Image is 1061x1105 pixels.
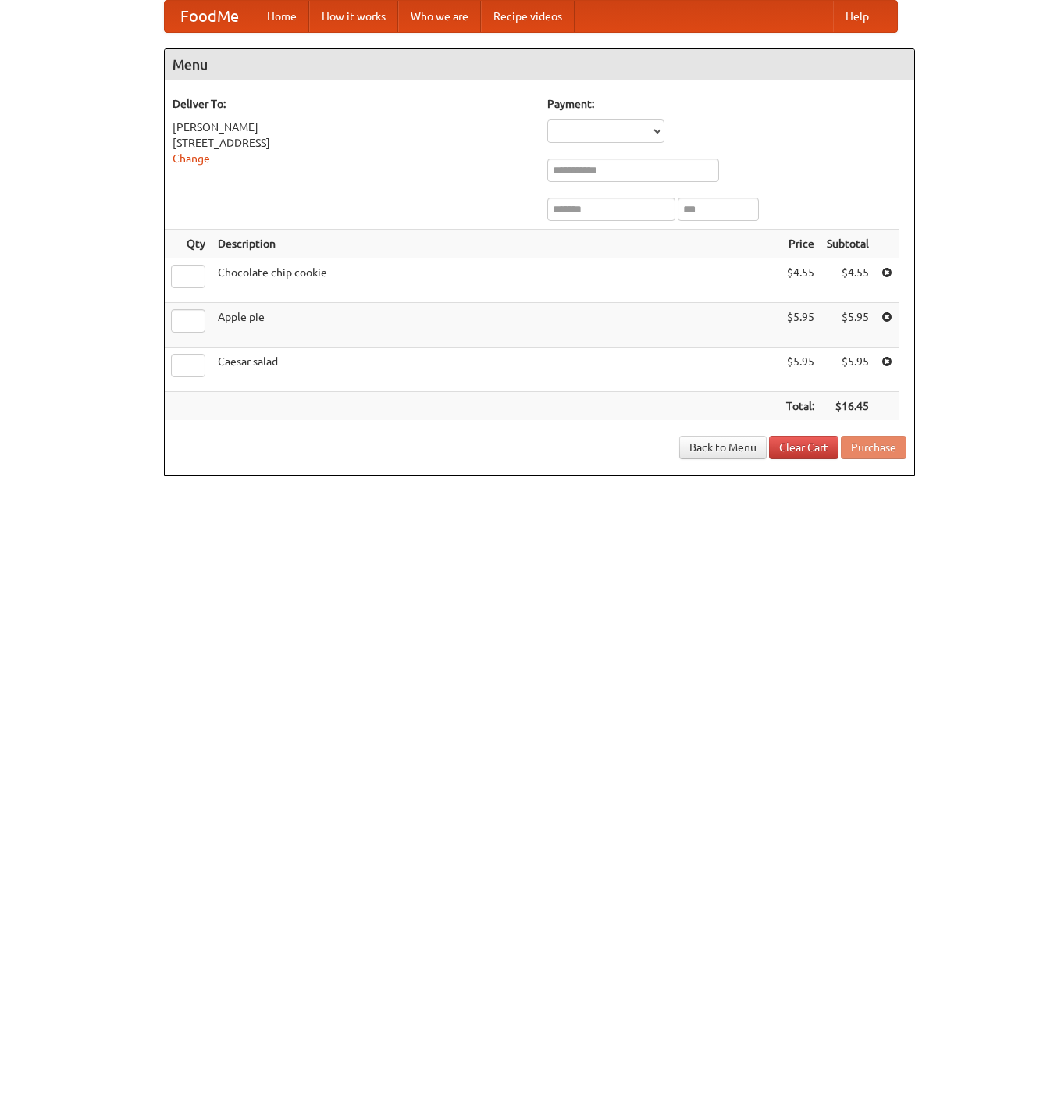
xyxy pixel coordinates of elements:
[398,1,481,32] a: Who we are
[769,436,838,459] a: Clear Cart
[821,230,875,258] th: Subtotal
[173,152,210,165] a: Change
[780,230,821,258] th: Price
[780,303,821,348] td: $5.95
[173,119,532,135] div: [PERSON_NAME]
[547,96,906,112] h5: Payment:
[780,392,821,421] th: Total:
[309,1,398,32] a: How it works
[212,258,780,303] td: Chocolate chip cookie
[173,135,532,151] div: [STREET_ADDRESS]
[212,230,780,258] th: Description
[821,392,875,421] th: $16.45
[821,303,875,348] td: $5.95
[255,1,309,32] a: Home
[780,258,821,303] td: $4.55
[212,303,780,348] td: Apple pie
[833,1,881,32] a: Help
[481,1,575,32] a: Recipe videos
[679,436,767,459] a: Back to Menu
[821,348,875,392] td: $5.95
[165,1,255,32] a: FoodMe
[821,258,875,303] td: $4.55
[212,348,780,392] td: Caesar salad
[841,436,906,459] button: Purchase
[165,49,914,80] h4: Menu
[165,230,212,258] th: Qty
[780,348,821,392] td: $5.95
[173,96,532,112] h5: Deliver To:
